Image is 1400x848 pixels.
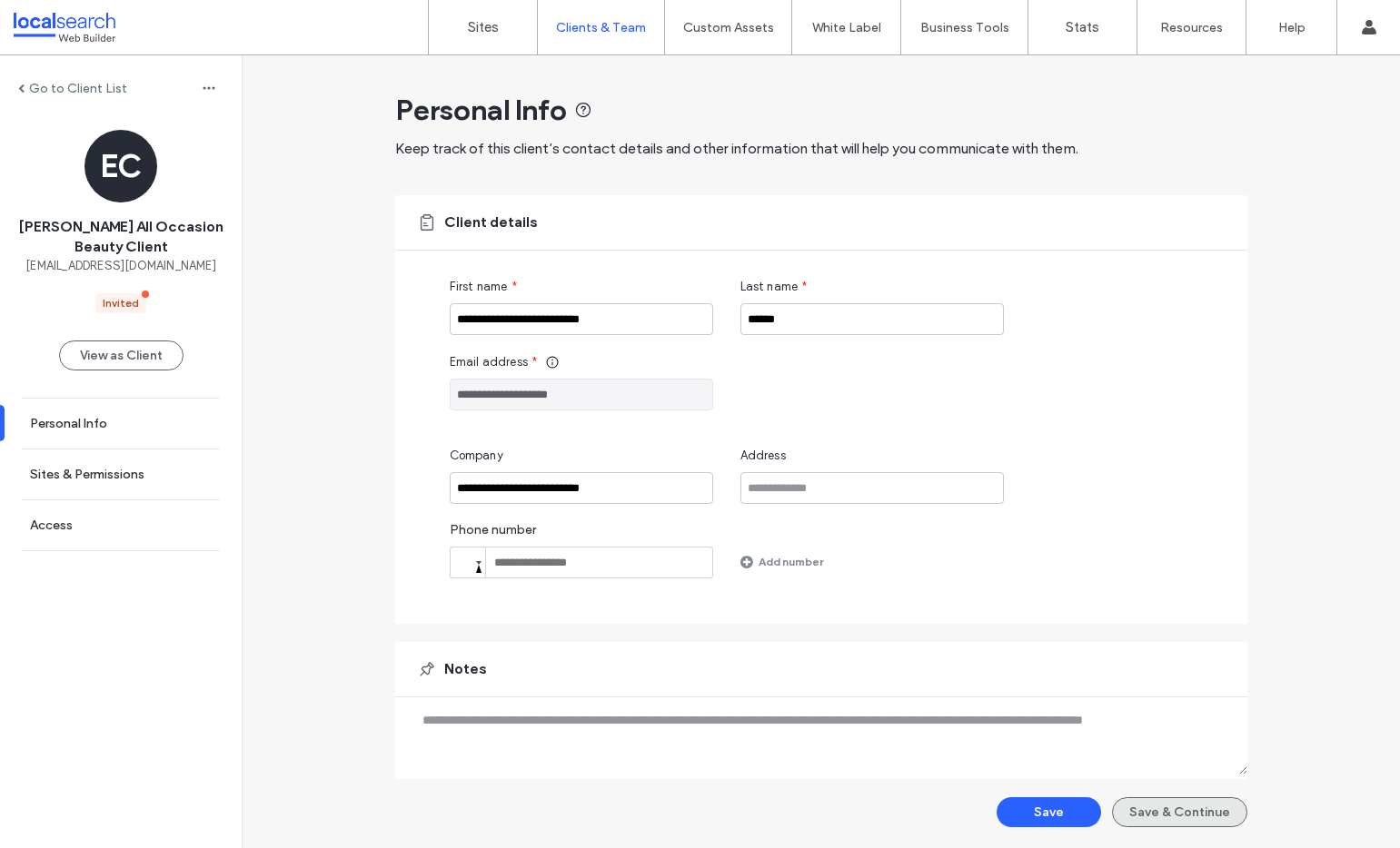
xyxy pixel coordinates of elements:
[1112,797,1247,827] button: Save & Continue
[30,467,144,482] label: Sites & Permissions
[103,295,139,311] div: Invited
[468,19,499,35] label: Sites
[997,797,1101,827] button: Save
[395,92,567,128] span: Personal Info
[1160,20,1223,35] label: Resources
[683,20,774,35] label: Custom Assets
[1278,20,1306,35] label: Help
[740,278,799,296] span: Last name
[450,303,713,335] input: First name
[450,353,529,371] span: Email address
[450,379,713,410] input: Email address
[25,257,216,275] span: [EMAIL_ADDRESS][DOMAIN_NAME]
[59,340,184,370] button: View as Client
[759,546,823,577] label: Add number
[920,20,1009,35] label: Business Tools
[395,140,1078,157] span: Keep track of this client’s contact details and other information that will help you communicate ...
[450,278,508,296] span: First name
[812,20,881,35] label: White Label
[1066,19,1099,35] label: Stats
[556,20,646,35] label: Clients & Team
[450,522,713,547] label: Phone number
[444,212,538,232] span: Client details
[30,416,107,431] label: Personal Info
[450,447,503,465] span: Company
[42,13,79,29] span: Help
[444,659,487,679] span: Notes
[29,81,127,96] label: Go to Client List
[740,303,1004,335] input: Last name
[740,472,1004,504] input: Address
[450,472,713,504] input: Company
[30,518,73,533] label: Access
[740,447,786,465] span: Address
[84,130,157,202] div: EC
